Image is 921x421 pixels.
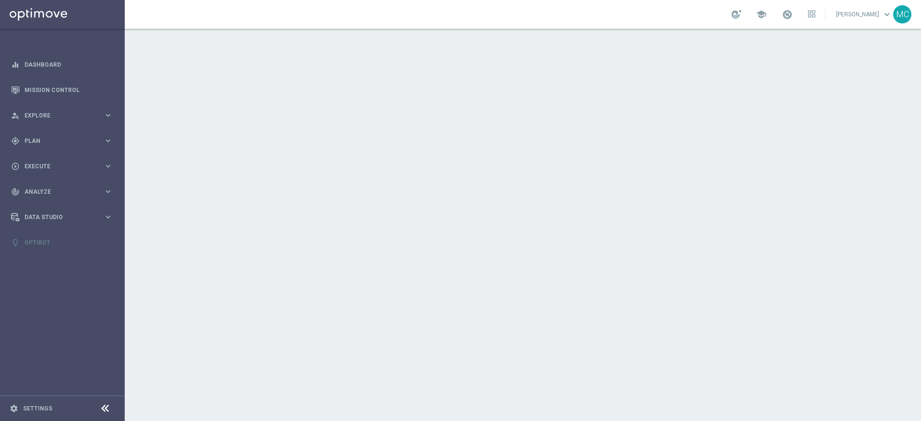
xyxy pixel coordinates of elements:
[24,230,113,255] a: Optibot
[756,9,767,20] span: school
[11,239,113,246] button: lightbulb Optibot
[11,137,104,145] div: Plan
[11,213,113,221] button: Data Studio keyboard_arrow_right
[835,7,893,22] a: [PERSON_NAME]keyboard_arrow_down
[11,162,104,171] div: Execute
[11,188,113,196] button: track_changes Analyze keyboard_arrow_right
[11,77,113,103] div: Mission Control
[11,230,113,255] div: Optibot
[24,77,113,103] a: Mission Control
[11,52,113,77] div: Dashboard
[23,406,52,411] a: Settings
[11,238,20,247] i: lightbulb
[24,164,104,169] span: Execute
[893,5,911,23] div: MC
[11,86,113,94] button: Mission Control
[11,137,113,145] button: gps_fixed Plan keyboard_arrow_right
[10,404,18,413] i: settings
[104,162,113,171] i: keyboard_arrow_right
[11,61,113,69] button: equalizer Dashboard
[104,187,113,196] i: keyboard_arrow_right
[11,162,20,171] i: play_circle_outline
[11,60,20,69] i: equalizer
[104,136,113,145] i: keyboard_arrow_right
[11,187,20,196] i: track_changes
[11,137,20,145] i: gps_fixed
[104,212,113,222] i: keyboard_arrow_right
[24,189,104,195] span: Analyze
[24,113,104,118] span: Explore
[11,187,104,196] div: Analyze
[882,9,892,20] span: keyboard_arrow_down
[11,111,104,120] div: Explore
[11,111,20,120] i: person_search
[11,213,104,222] div: Data Studio
[24,52,113,77] a: Dashboard
[104,111,113,120] i: keyboard_arrow_right
[24,214,104,220] span: Data Studio
[11,163,113,170] button: play_circle_outline Execute keyboard_arrow_right
[11,112,113,119] button: person_search Explore keyboard_arrow_right
[24,138,104,144] span: Plan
